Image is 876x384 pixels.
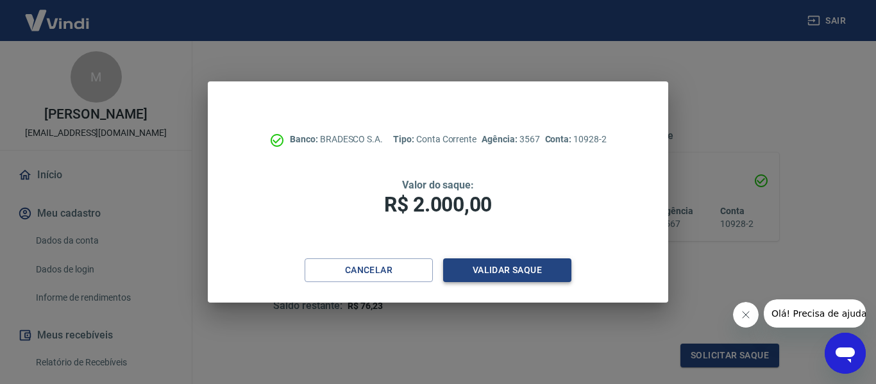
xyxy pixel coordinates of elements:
[290,134,320,144] span: Banco:
[764,299,866,328] iframe: Mensagem da empresa
[305,258,433,282] button: Cancelar
[384,192,492,217] span: R$ 2.000,00
[545,133,607,146] p: 10928-2
[393,134,416,144] span: Tipo:
[8,9,108,19] span: Olá! Precisa de ajuda?
[393,133,476,146] p: Conta Corrente
[402,179,474,191] span: Valor do saque:
[825,333,866,374] iframe: Botão para abrir a janela de mensagens
[443,258,571,282] button: Validar saque
[482,133,539,146] p: 3567
[290,133,383,146] p: BRADESCO S.A.
[545,134,574,144] span: Conta:
[482,134,519,144] span: Agência:
[733,302,759,328] iframe: Fechar mensagem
